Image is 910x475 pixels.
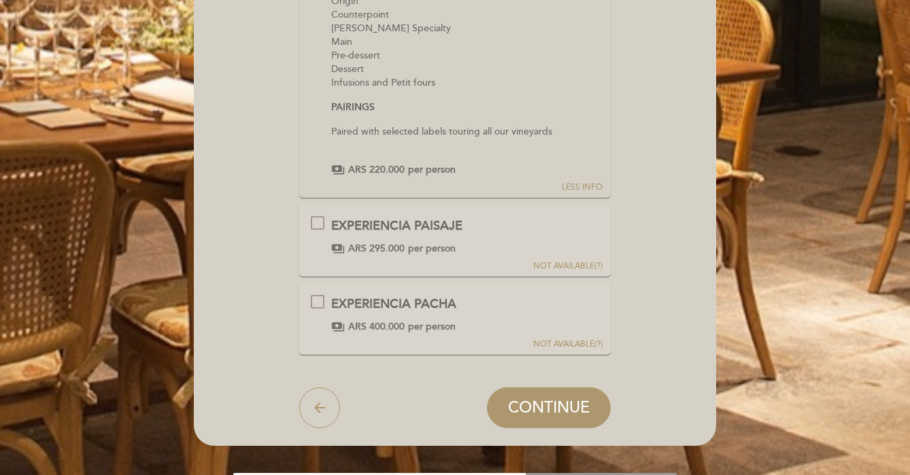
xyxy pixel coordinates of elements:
[408,163,456,177] span: per person
[348,320,405,334] span: ARS 400.000
[299,387,340,428] button: arrow_back
[348,163,405,177] span: ARS 220.000
[533,260,603,272] div: (?)
[331,296,456,313] div: EXPERIENCIA PACHA
[562,181,603,193] span: LESS INFO
[331,163,345,177] span: payments
[331,242,345,256] span: payments
[487,387,611,428] button: CONTINUE
[408,242,456,256] span: per person
[533,338,603,350] div: (?)
[533,339,594,349] span: NOT AVAILABLE
[529,205,607,272] button: NOT AVAILABLE(?)
[331,125,599,152] p: Paired with selected labels touring all our vineyards
[508,398,590,417] span: CONTINUE
[331,101,375,113] strong: PAIRINGS
[331,217,462,235] div: EXPERIENCIA PAISAJE
[331,320,345,334] span: payments
[311,400,328,416] i: arrow_back
[533,261,594,271] span: NOT AVAILABLE
[408,320,456,334] span: per person
[348,242,405,256] span: ARS 295.000
[529,284,607,351] button: NOT AVAILABLE(?)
